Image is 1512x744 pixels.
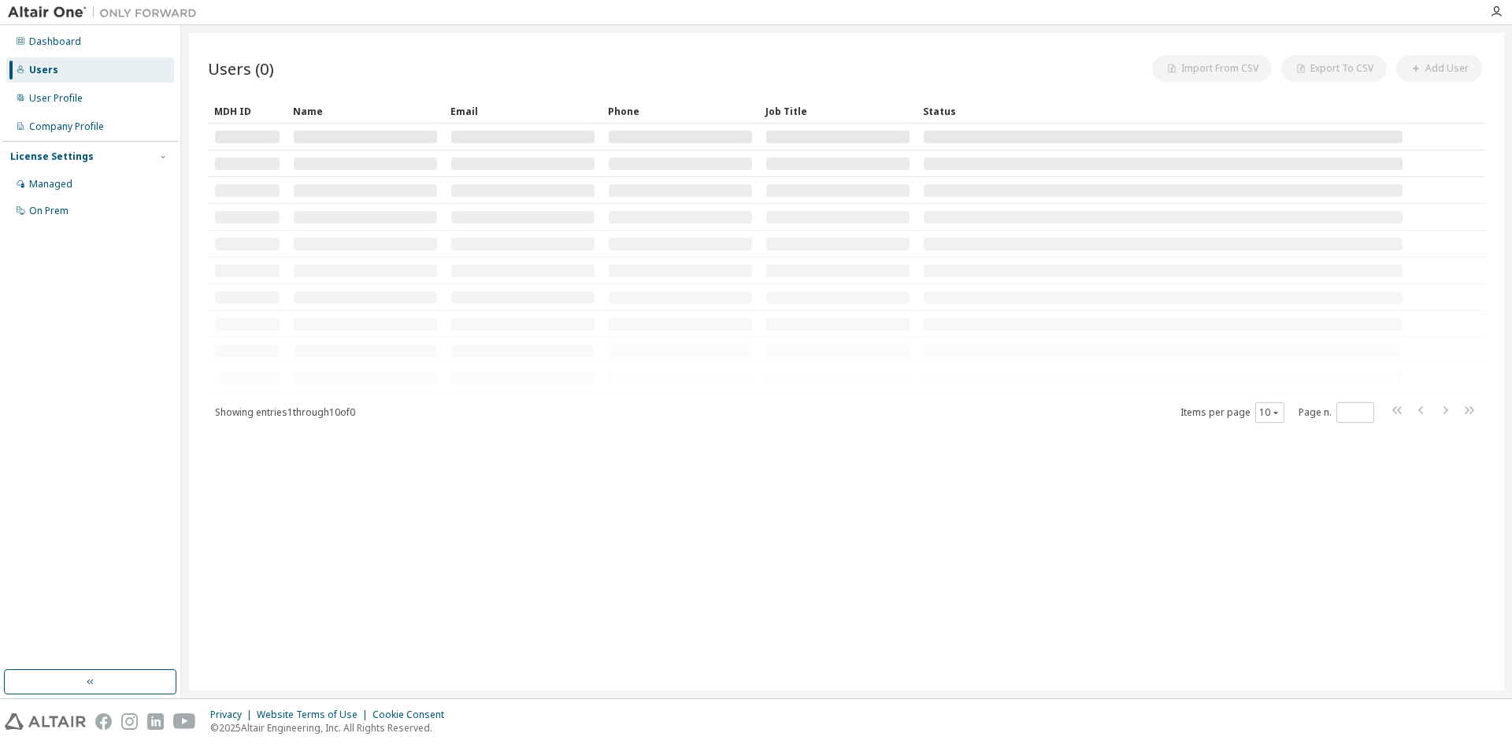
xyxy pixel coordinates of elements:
button: Import From CSV [1152,55,1272,82]
img: Altair One [8,5,205,20]
span: Page n. [1299,402,1374,423]
div: MDH ID [214,98,280,124]
div: Name [293,98,438,124]
div: Users [29,64,58,76]
div: Privacy [210,709,257,721]
div: Dashboard [29,35,81,48]
div: Website Terms of Use [257,709,372,721]
span: Users (0) [208,57,274,80]
img: instagram.svg [121,713,138,730]
button: Export To CSV [1281,55,1387,82]
div: Phone [608,98,753,124]
div: Status [923,98,1403,124]
div: On Prem [29,205,69,217]
img: facebook.svg [95,713,112,730]
p: © 2025 Altair Engineering, Inc. All Rights Reserved. [210,721,454,735]
img: youtube.svg [173,713,196,730]
div: Managed [29,178,72,191]
div: User Profile [29,92,83,105]
span: Showing entries 1 through 10 of 0 [215,405,355,419]
img: linkedin.svg [147,713,164,730]
img: altair_logo.svg [5,713,86,730]
div: Email [450,98,595,124]
div: Job Title [765,98,910,124]
div: Company Profile [29,120,104,133]
span: Items per page [1180,402,1284,423]
button: 10 [1259,406,1280,419]
div: Cookie Consent [372,709,454,721]
div: License Settings [10,150,94,163]
button: Add User [1396,55,1482,82]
